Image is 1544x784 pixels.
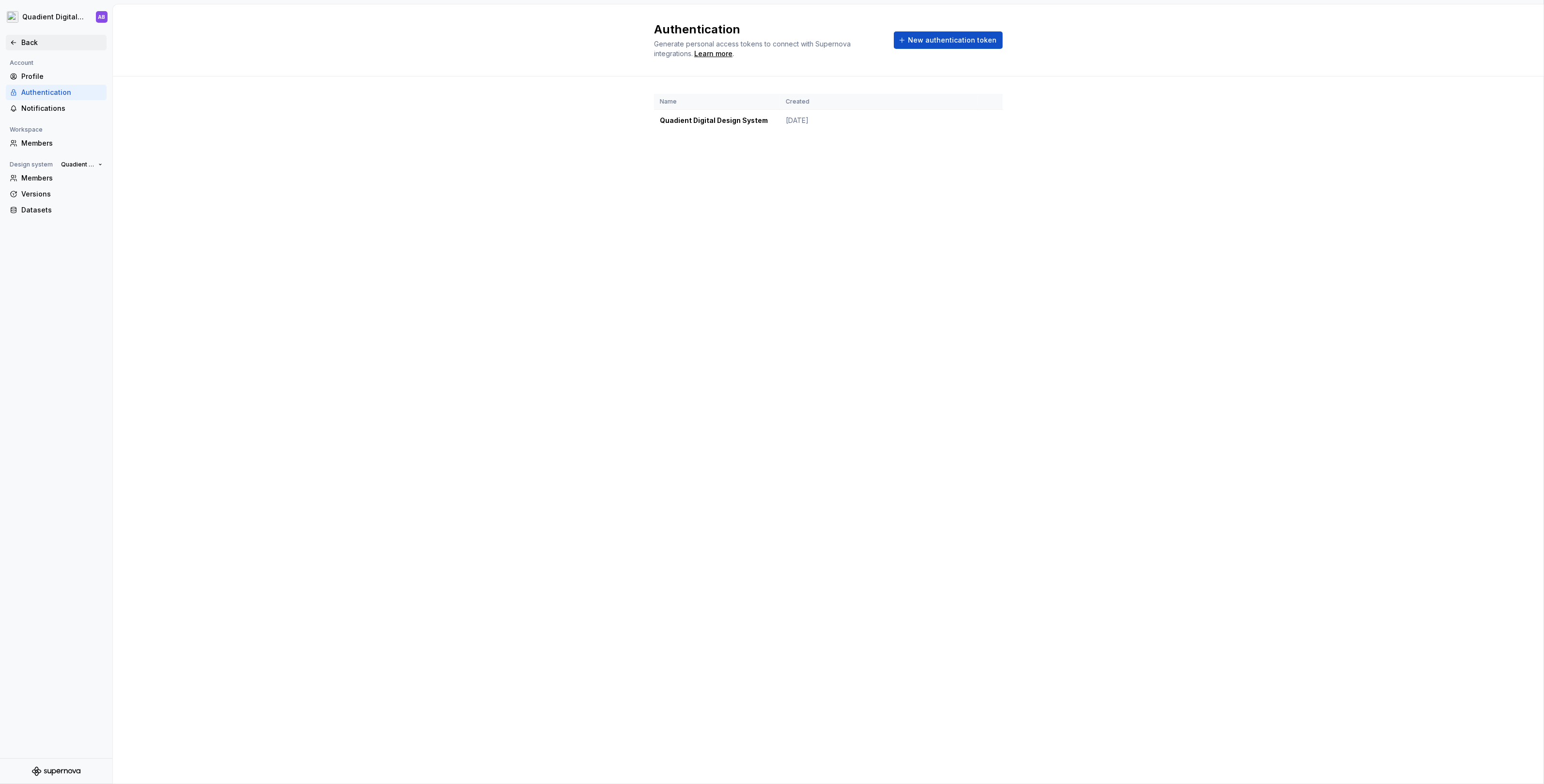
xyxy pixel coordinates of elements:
div: Quadient Digital Design System [22,12,84,22]
div: Members [21,173,103,183]
a: Profile [6,69,107,84]
a: Authentication [6,85,107,100]
span: . [693,50,734,58]
a: Members [6,136,107,151]
div: Back [21,38,103,47]
div: Authentication [21,88,103,97]
div: Datasets [21,205,103,215]
span: Quadient Digital Design System [61,161,94,168]
button: Quadient Digital Design SystemAB [2,6,110,28]
div: Versions [21,189,103,199]
div: AB [98,13,106,21]
div: Members [21,138,103,148]
svg: Supernova Logo [32,767,80,776]
img: 6523a3b9-8e87-42c6-9977-0b9a54b06238.png [7,11,18,23]
div: Design system [6,159,57,170]
span: Generate personal access tokens to connect with Supernova integrations. [654,40,853,58]
td: [DATE] [780,110,978,132]
a: Members [6,170,107,186]
a: Learn more [694,49,733,59]
div: Account [6,57,37,69]
a: Notifications [6,101,107,116]
a: Versions [6,186,107,202]
th: Name [654,94,780,110]
td: Quadient Digital Design System [654,110,780,132]
span: New authentication token [908,35,997,45]
button: New authentication token [894,31,1003,49]
a: Datasets [6,202,107,218]
div: Profile [21,72,103,81]
div: Notifications [21,104,103,113]
div: Workspace [6,124,47,136]
th: Created [780,94,978,110]
a: Back [6,35,107,50]
h2: Authentication [654,22,882,37]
